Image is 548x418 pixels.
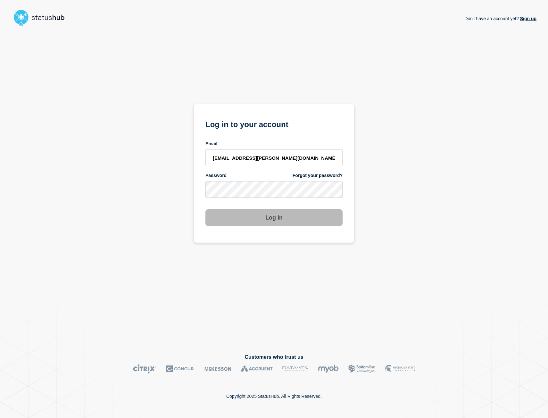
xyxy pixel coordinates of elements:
span: Email [205,141,217,147]
img: Citrix logo [133,364,156,374]
a: Sign up [519,16,536,21]
img: McKesson logo [204,364,231,374]
input: password input [205,181,343,198]
img: Accruent logo [241,364,273,374]
a: Forgot your password? [293,173,343,179]
img: DataVita logo [282,364,308,374]
span: Password [205,173,227,179]
img: Concur logo [166,364,195,374]
img: Bottomline logo [348,364,376,374]
img: StatusHub logo [12,8,72,28]
p: Copyright 2025 StatusHub. All Rights Reserved. [226,394,322,399]
img: MSU logo [385,364,415,374]
img: myob logo [318,364,339,374]
h1: Log in to your account [205,118,343,130]
h2: Customers who trust us [12,354,536,360]
input: email input [205,149,343,166]
p: Don't have an account yet? [464,11,536,26]
button: Log in [205,209,343,226]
